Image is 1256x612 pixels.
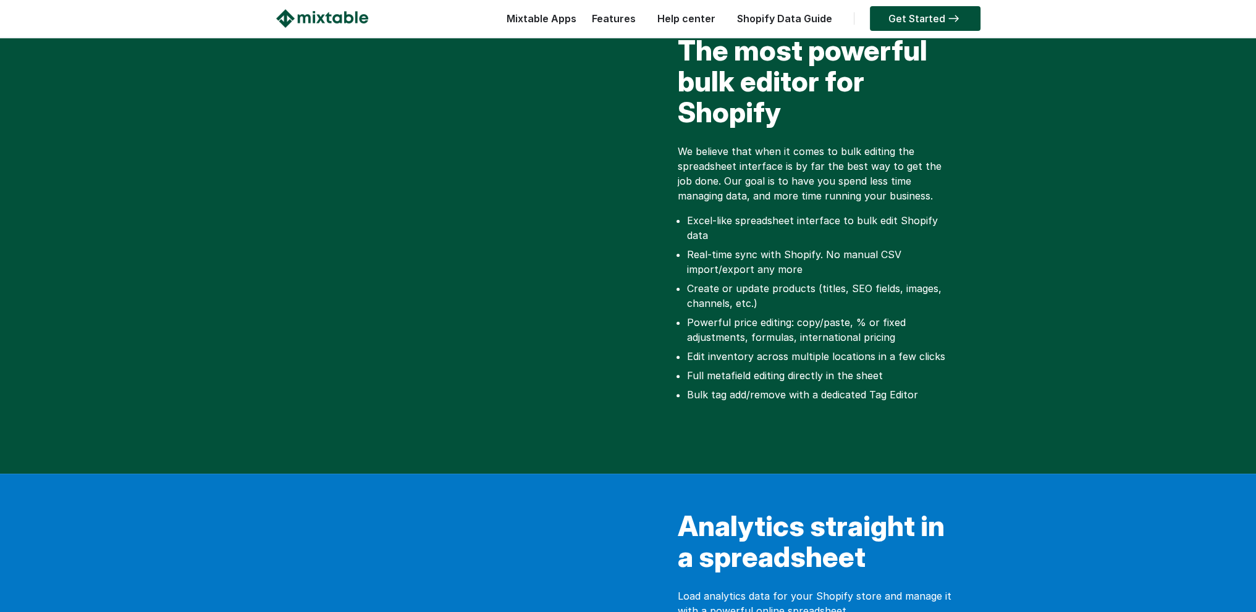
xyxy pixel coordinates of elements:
li: Real-time sync with Shopify. No manual CSV import/export any more [687,247,956,277]
li: Create or update products (titles, SEO fields, images, channels, etc.) [687,281,956,311]
a: Shopify Data Guide [731,12,838,25]
h2: The most powerful bulk editor for Shopify [678,35,956,134]
li: Excel-like spreadsheet interface to bulk edit Shopify data [687,213,956,243]
img: arrow-right.svg [945,15,962,22]
li: Full metafield editing directly in the sheet [687,368,956,383]
a: Help center [651,12,722,25]
li: Bulk tag add/remove with a dedicated Tag Editor [687,387,956,402]
div: Mixtable Apps [500,9,576,34]
a: Get Started [870,6,980,31]
h2: Analytics straight in a spreadsheet [678,511,956,579]
img: Mixtable logo [276,9,368,28]
p: We believe that when it comes to bulk editing the spreadsheet interface is by far the best way to... [678,144,956,203]
li: Edit inventory across multiple locations in a few clicks [687,349,956,364]
li: Powerful price editing: copy/paste, % or fixed adjustments, formulas, international pricing [687,315,956,345]
a: Features [586,12,642,25]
